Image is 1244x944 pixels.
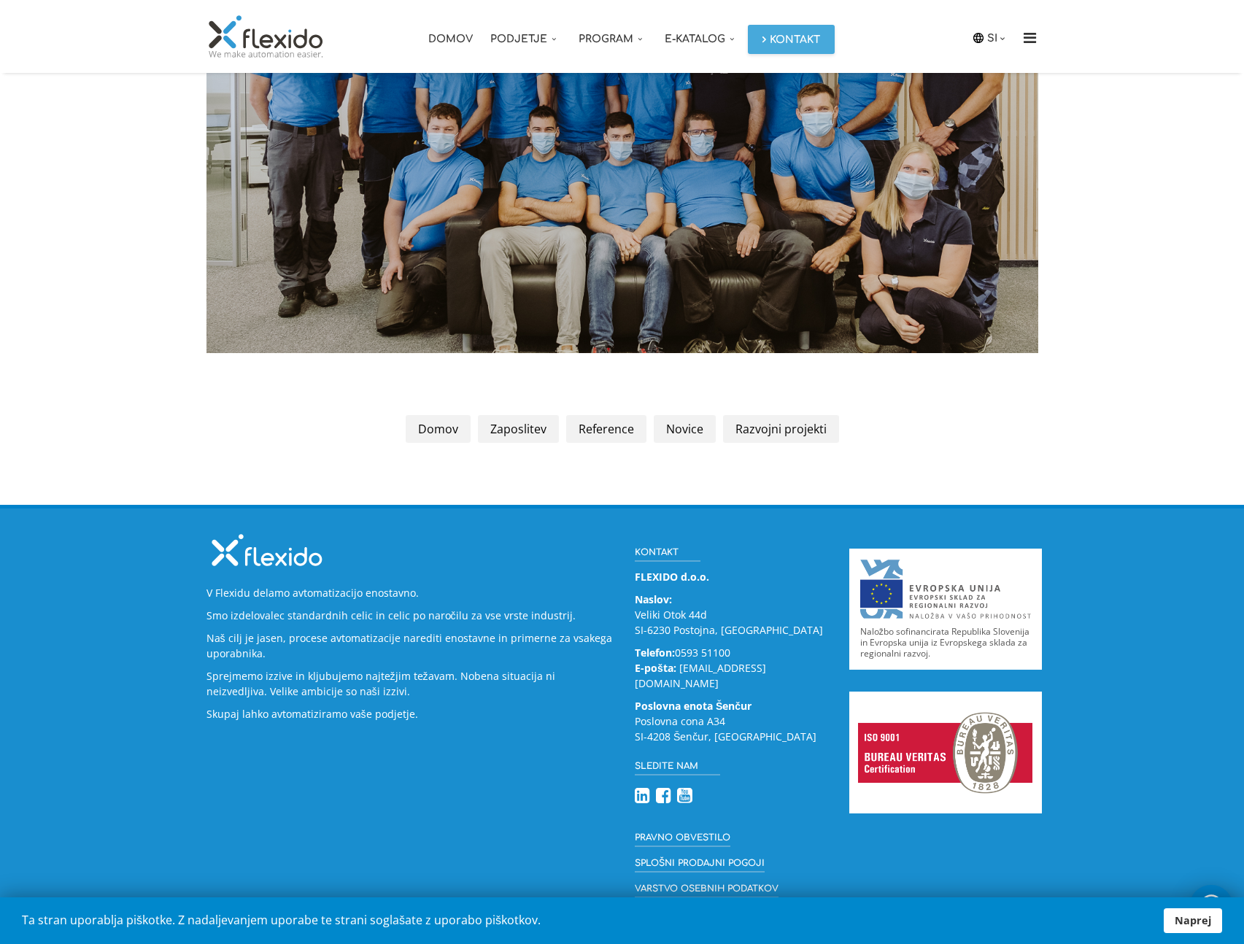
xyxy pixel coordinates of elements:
strong: E-pošta: [635,661,676,675]
p: Poslovna cona A34 SI-4208 Šenčur, [GEOGRAPHIC_DATA] [635,698,827,744]
a: Domov [406,415,471,443]
a: Varstvo osebnih podatkov [635,880,779,898]
p: Naš cilj je jasen, procese avtomatizacije narediti enostavne in primerne za vsakega uporabnika. [206,630,614,661]
img: Flexido [206,530,327,570]
p: 0593 51100 [635,645,827,691]
a: Pravno obvestilo [635,829,730,847]
h3: Kontakt [635,545,700,562]
a: Zaposlitev [478,415,559,443]
p: V Flexidu delamo avtomatizacijo enostavno. [206,585,614,600]
img: ISO 9001 - Bureau Veritas Certification [849,692,1042,813]
a: Naložbo sofinancirata Republika Slovenija in Evropska unija iz Evropskega sklada za regionalni ra... [860,560,1031,659]
a: Kontakt [748,25,835,54]
i: Menu [1019,31,1042,45]
a: Naprej [1164,908,1222,933]
strong: Poslovna enota Šenčur [635,699,752,713]
img: Flexido, d.o.o. [206,15,326,58]
a: Razvojni projekti [723,415,839,443]
p: Skupaj lahko avtomatiziramo vaše podjetje. [206,706,614,721]
a: Novice [654,415,716,443]
strong: Naslov: [635,592,672,606]
strong: FLEXIDO d.o.o. [635,570,709,584]
p: Smo izdelovalec standardnih celic in celic po naročilu za vse vrste industrij. [206,608,614,623]
a: Splošni prodajni pogoji [635,854,765,873]
p: Naložbo sofinancirata Republika Slovenija in Evropska unija iz Evropskega sklada za regionalni ra... [860,626,1031,659]
strong: Telefon: [635,646,675,659]
img: whatsapp_icon_white.svg [1197,892,1226,920]
p: Veliki Otok 44d SI-6230 Postojna, [GEOGRAPHIC_DATA] [635,592,827,638]
img: Evropski sklad za regionalni razvoj [860,560,1031,619]
a: Reference [566,415,646,443]
p: Sprejmemo izzive in kljubujemo najtežjim težavam. Nobena situacija ni neizvedljiva. Velike ambici... [206,668,614,699]
a: SI [987,30,1009,46]
h3: Sledite nam [635,759,720,775]
a: [EMAIL_ADDRESS][DOMAIN_NAME] [635,661,766,690]
img: icon-laguage.svg [972,31,985,45]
